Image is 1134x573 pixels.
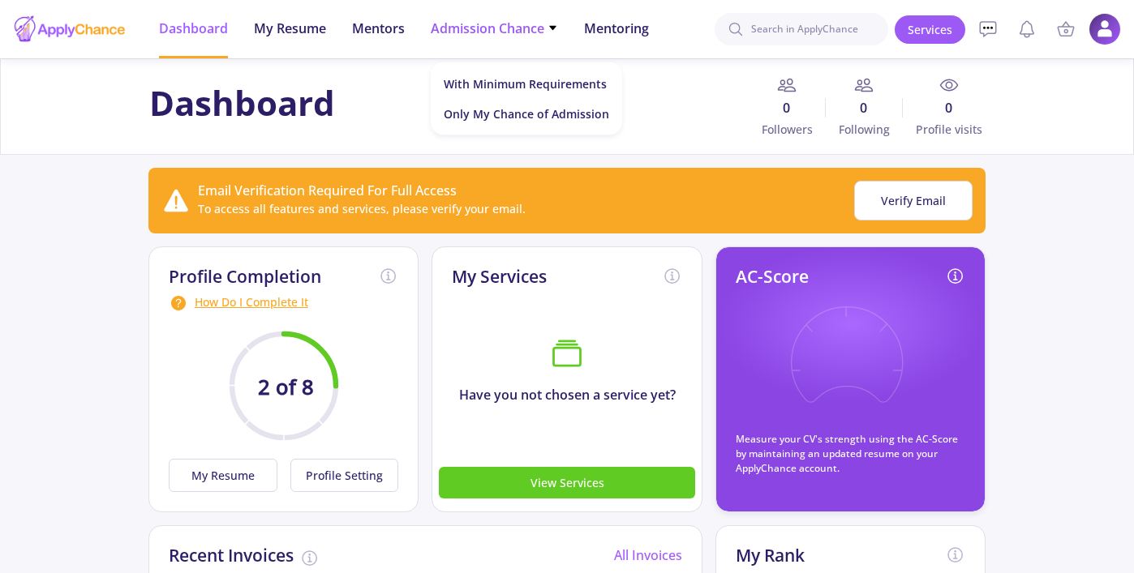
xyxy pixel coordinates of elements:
button: Verify Email [854,181,973,220]
button: View Services [439,467,695,498]
button: Profile Setting [290,459,399,492]
h2: My Rank [736,545,805,566]
div: To access all features and services, please verify your email. [198,200,526,217]
text: 2 of 8 [258,373,314,401]
h2: AC-Score [736,267,809,287]
h2: Profile Completion [169,267,321,287]
a: My Resume [169,459,284,492]
span: Dashboard [159,19,228,38]
p: Have you not chosen a service yet? [432,385,702,404]
span: 0 [826,98,903,118]
button: My Resume [169,459,277,492]
span: My Resume [254,19,326,38]
span: 0 [903,98,986,118]
span: Profile visits [903,121,986,138]
p: Measure your CV's strength using the AC-Score by maintaining an updated resume on your ApplyChanc... [736,432,966,476]
a: Profile Setting [284,459,399,492]
div: Email Verification Required For Full Access [198,181,526,200]
a: Only My Chance of Admission [431,99,622,129]
span: Mentors [352,19,405,38]
div: How Do I Complete It [169,293,399,313]
h2: Recent Invoices [169,545,294,566]
h1: Dashboard [149,83,335,123]
a: With Minimum Requirements [431,69,622,99]
input: Search in ApplyChance [715,13,888,45]
h2: My Services [452,267,547,287]
span: Admission Chance [431,19,558,38]
a: Services [895,15,965,44]
span: Mentoring [584,19,649,38]
span: Following [826,121,903,138]
a: View Services [439,473,695,491]
span: 0 [749,98,826,118]
span: Followers [749,121,826,138]
a: All Invoices [614,546,682,564]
